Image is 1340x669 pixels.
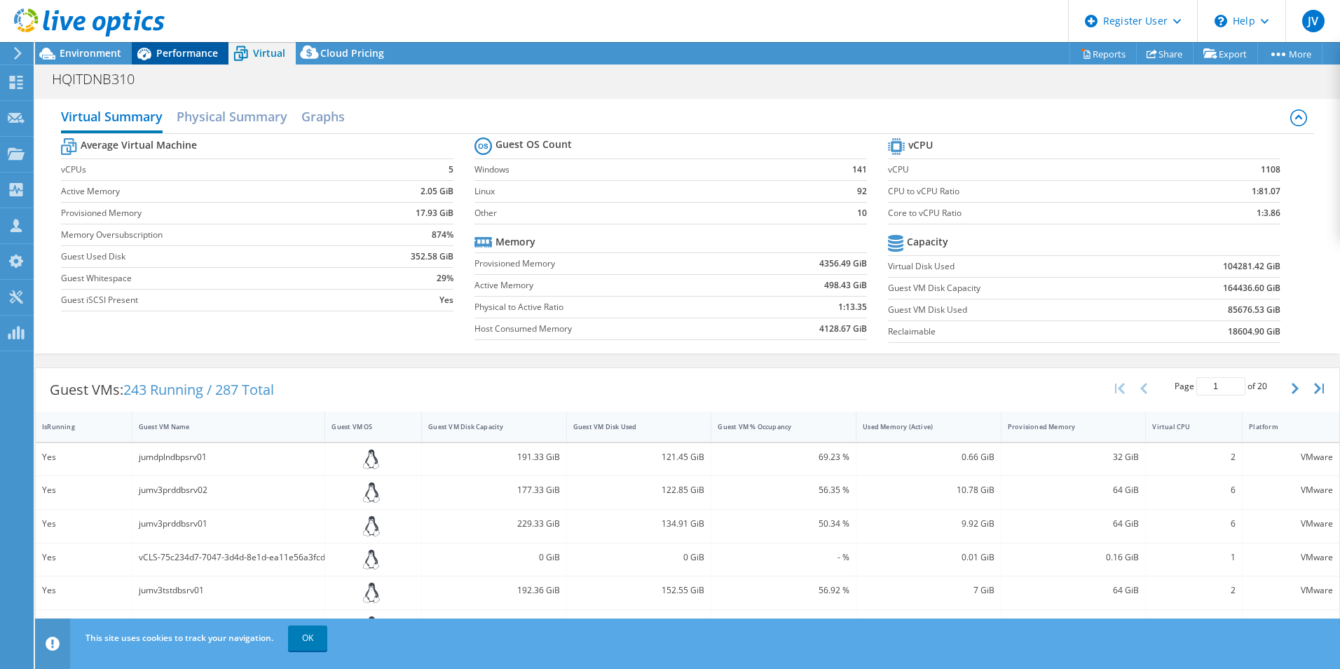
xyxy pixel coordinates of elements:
span: Cloud Pricing [320,46,384,60]
b: 10 [857,206,867,220]
span: 20 [1257,380,1267,392]
a: Reports [1069,43,1137,65]
div: VMware [1249,516,1333,532]
div: No [42,616,125,632]
div: 6 [1152,482,1236,498]
b: 141 [852,163,867,177]
div: jumdplndbpsrv01 [139,450,319,465]
label: Reclaimable [888,325,1137,339]
div: Used Memory (Active) [863,422,978,431]
div: Guest VM % Occupancy [718,422,833,431]
div: 402.97 GiB [573,616,705,632]
div: Yes [42,482,125,498]
div: 152.55 GiB [573,583,705,598]
span: This site uses cookies to track your navigation. [86,632,273,644]
label: Guest iSCSI Present [61,293,360,307]
b: Memory [495,235,535,249]
div: 2 [1152,583,1236,598]
b: 2.05 GiB [421,184,453,198]
span: Environment [60,46,121,60]
div: 177.33 GiB [428,482,560,498]
div: 100 % [718,616,849,632]
div: 1569 GiB [428,616,560,632]
label: Guest Used Disk [61,250,360,264]
div: 134.91 GiB [573,516,705,532]
a: More [1257,43,1322,65]
label: Windows [474,163,815,177]
div: Platform [1249,422,1316,431]
b: 352.58 GiB [411,250,453,264]
div: VMware [1249,550,1333,565]
b: 1:13.35 [838,300,867,314]
div: 9.92 GiB [863,516,994,532]
div: jumv3tstdbsrv01 [139,583,319,598]
b: Yes [439,293,453,307]
label: Provisioned Memory [474,257,744,271]
div: 50.34 % [718,516,849,532]
label: Guest VM Disk Capacity [888,281,1137,295]
b: 874% [432,228,453,242]
b: 1108 [1261,163,1280,177]
h1: HQITDNB310 [46,72,156,87]
div: 122.85 GiB [573,482,705,498]
div: Guest VMs: [36,368,288,412]
div: 0 GiB [863,616,994,632]
div: jumvmvc64srv03-TBR [139,616,319,632]
div: Provisioned Memory [1008,422,1123,431]
h2: Graphs [301,102,345,130]
label: Active Memory [474,278,744,292]
div: 56.35 % [718,482,849,498]
svg: \n [1215,15,1227,27]
div: 64 GiB [1008,482,1140,498]
span: Virtual [253,46,285,60]
b: 85676.53 GiB [1228,303,1280,317]
div: VMware [1249,583,1333,598]
label: Provisioned Memory [61,206,360,220]
div: 121.45 GiB [573,450,705,465]
b: 29% [437,271,453,285]
div: 1 [1152,550,1236,565]
div: VMware [1249,482,1333,498]
b: 4356.49 GiB [819,257,867,271]
label: vCPU [888,163,1177,177]
div: vCLS-75c234d7-7047-3d4d-8e1d-ea11e56a3fcd [139,550,319,565]
a: Export [1193,43,1258,65]
label: Linux [474,184,815,198]
label: Other [474,206,815,220]
div: 4 [1152,616,1236,632]
span: Performance [156,46,218,60]
b: 92 [857,184,867,198]
div: Virtual CPU [1152,422,1219,431]
div: jumv3prddbsrv01 [139,516,319,532]
span: 243 Running / 287 Total [123,380,274,399]
a: Share [1136,43,1194,65]
div: 6 [1152,516,1236,532]
input: jump to page [1196,377,1245,396]
div: 191.33 GiB [428,450,560,465]
div: 192.36 GiB [428,583,560,598]
label: Physical to Active Ratio [474,300,744,314]
div: 10.78 GiB [863,482,994,498]
div: Yes [42,550,125,565]
div: Guest VM Disk Capacity [428,422,543,431]
b: Capacity [907,235,948,249]
div: Yes [42,516,125,532]
b: 164436.60 GiB [1223,281,1280,295]
div: VMware [1249,616,1333,632]
label: Host Consumed Memory [474,322,744,336]
div: 64 GiB [1008,516,1140,532]
b: Average Virtual Machine [81,138,197,152]
label: Guest Whitespace [61,271,360,285]
label: Core to vCPU Ratio [888,206,1177,220]
div: IsRunning [42,422,109,431]
label: CPU to vCPU Ratio [888,184,1177,198]
div: - % [718,550,849,565]
div: 0.16 GiB [1008,550,1140,565]
div: 69.23 % [718,450,849,465]
div: Yes [42,450,125,465]
div: 56.92 % [718,583,849,598]
b: vCPU [908,138,933,152]
div: 2 [1152,450,1236,465]
div: Guest VM OS [331,422,398,431]
label: Active Memory [61,184,360,198]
